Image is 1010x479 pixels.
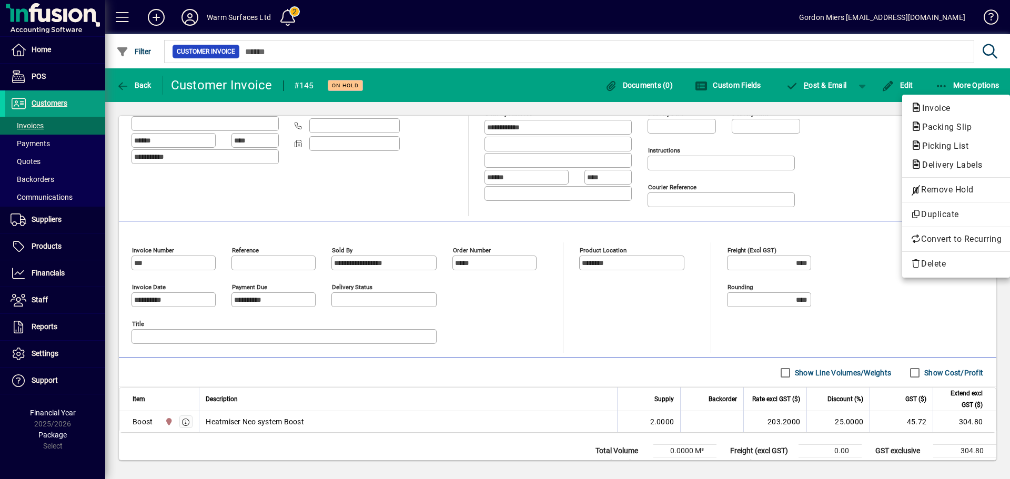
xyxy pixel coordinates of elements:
span: Packing Slip [911,122,977,132]
span: Picking List [911,141,974,151]
span: Convert to Recurring [911,233,1002,246]
span: Delivery Labels [911,160,988,170]
span: Delete [911,258,1002,270]
span: Remove Hold [911,184,1002,196]
span: Duplicate [911,208,1002,221]
span: Invoice [911,103,956,113]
